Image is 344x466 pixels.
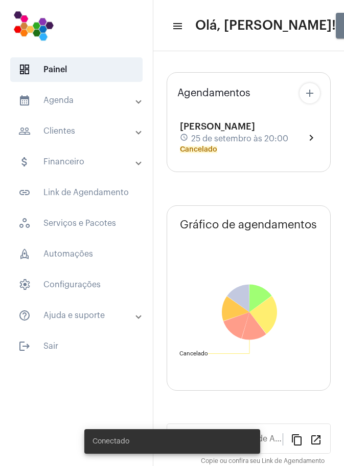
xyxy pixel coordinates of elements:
span: Automações [10,242,143,266]
mat-expansion-panel-header: sidenav iconFinanceiro [6,150,153,174]
mat-icon: sidenav icon [18,125,31,137]
mat-icon: sidenav icon [172,20,182,32]
span: Painel [10,57,143,82]
mat-panel-title: Clientes [18,125,136,137]
mat-expansion-panel-header: sidenav iconAjuda e suporte [6,303,153,328]
span: sidenav icon [18,63,31,76]
span: Agendamentos [177,88,250,99]
span: Conectado [93,436,129,447]
span: 25 de setembro às 20:00 [191,134,288,143]
span: sidenav icon [18,279,31,291]
mat-expansion-panel-header: sidenav iconAgenda [6,88,153,113]
span: Serviços e Pacotes [10,211,143,236]
mat-icon: sidenav icon [18,156,31,168]
mat-icon: sidenav icon [18,186,31,199]
img: 7bf4c2a9-cb5a-6366-d80e-59e5d4b2024a.png [8,5,59,46]
mat-icon: sidenav icon [18,94,31,107]
mat-expansion-panel-header: sidenav iconClientes [6,119,153,143]
mat-panel-title: Ajuda e suporte [18,309,136,322]
mat-panel-title: Financeiro [18,156,136,168]
span: Gráfico de agendamentos [180,219,317,231]
span: Configurações [10,272,143,297]
mat-icon: content_copy [291,433,303,446]
span: sidenav icon [18,248,31,260]
text: Cancelado [179,351,208,356]
mat-icon: sidenav icon [18,340,31,352]
mat-icon: sidenav icon [18,309,31,322]
span: sidenav icon [18,217,31,229]
mat-icon: add [304,87,316,99]
span: Link de Agendamento [10,180,143,205]
mat-icon: chevron_right [305,132,317,144]
mat-panel-title: Agenda [18,94,136,107]
mat-chip: Cancelado [180,146,217,153]
span: [PERSON_NAME] [180,122,255,131]
mat-icon: open_in_new [310,433,322,446]
mat-icon: schedule [180,133,189,144]
span: Sair [10,334,143,358]
span: Olá, [PERSON_NAME]! [195,17,336,34]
